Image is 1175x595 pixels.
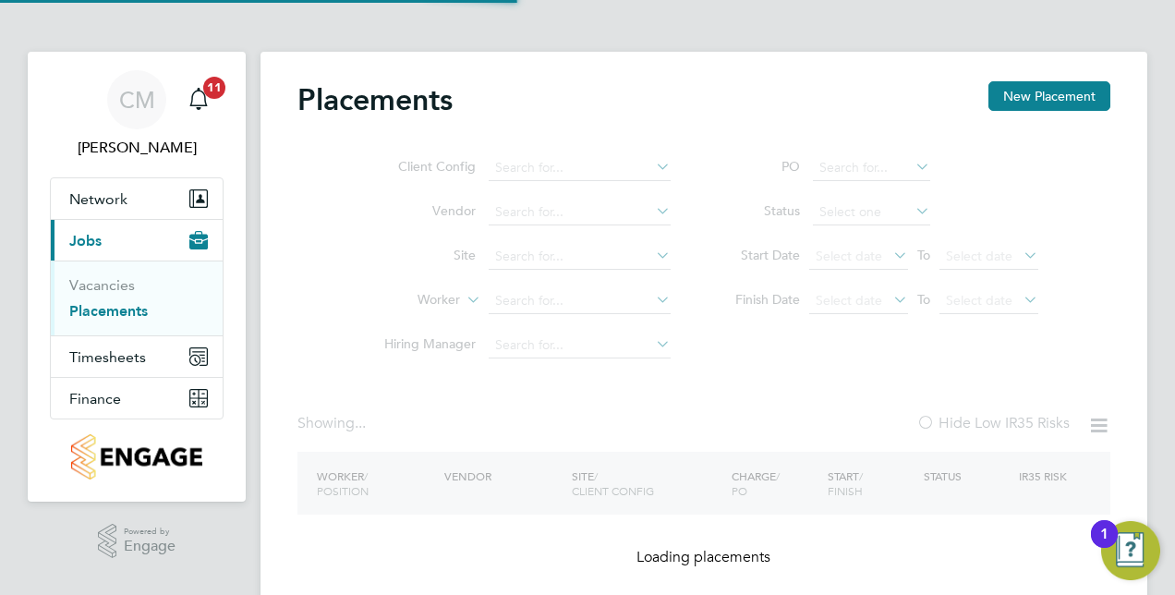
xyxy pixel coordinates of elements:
span: Finance [69,390,121,407]
button: Timesheets [51,336,223,377]
h2: Placements [297,81,453,118]
button: New Placement [988,81,1110,111]
span: Network [69,190,127,208]
a: Go to home page [50,434,224,480]
a: 11 [180,70,217,129]
a: Powered byEngage [98,524,176,559]
span: Timesheets [69,348,146,366]
button: Open Resource Center, 1 new notification [1101,521,1160,580]
label: Hide Low IR35 Risks [916,414,1070,432]
button: Network [51,178,223,219]
div: Jobs [51,261,223,335]
span: Craig Milner [50,137,224,159]
div: Showing [297,414,369,433]
a: CM[PERSON_NAME] [50,70,224,159]
span: Powered by [124,524,176,540]
a: Vacancies [69,276,135,294]
span: Engage [124,539,176,554]
span: 11 [203,77,225,99]
img: countryside-properties-logo-retina.png [71,434,201,480]
span: ... [355,414,366,432]
span: Jobs [69,232,102,249]
button: Finance [51,378,223,419]
div: 1 [1100,534,1108,558]
a: Placements [69,302,148,320]
button: Jobs [51,220,223,261]
nav: Main navigation [28,52,246,502]
span: CM [119,88,155,112]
